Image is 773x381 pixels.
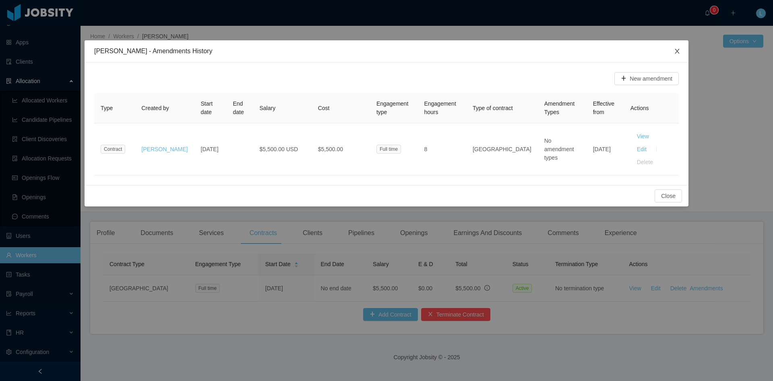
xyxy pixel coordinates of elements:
span: Contract [101,145,125,154]
span: No amendment types [544,137,574,161]
span: Amendment Types [544,100,575,115]
span: Start date [201,100,213,115]
div: [PERSON_NAME] - Amendments History [94,47,679,56]
span: Type of contract [473,105,513,111]
td: [DATE] [194,123,227,175]
span: Type [101,105,113,111]
span: Engagement type [376,100,408,115]
a: [PERSON_NAME] [141,146,188,152]
button: View [630,130,655,143]
span: End date [233,100,244,115]
button: icon: plusNew amendment [614,72,679,85]
button: Close [666,40,688,63]
span: Salary [260,105,276,111]
span: Created by [141,105,169,111]
span: Engagement hours [424,100,456,115]
td: [GEOGRAPHIC_DATA] [466,123,538,175]
span: Actions [630,105,649,111]
span: $5,500.00 USD [260,146,298,152]
i: icon: close [674,48,680,54]
span: Full time [376,145,401,154]
span: Cost [318,105,330,111]
span: $5,500.00 [318,146,343,152]
span: 8 [424,146,427,152]
button: Edit [630,143,653,156]
td: [DATE] [587,123,624,175]
button: Close [655,189,682,202]
span: Effective from [593,100,614,115]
